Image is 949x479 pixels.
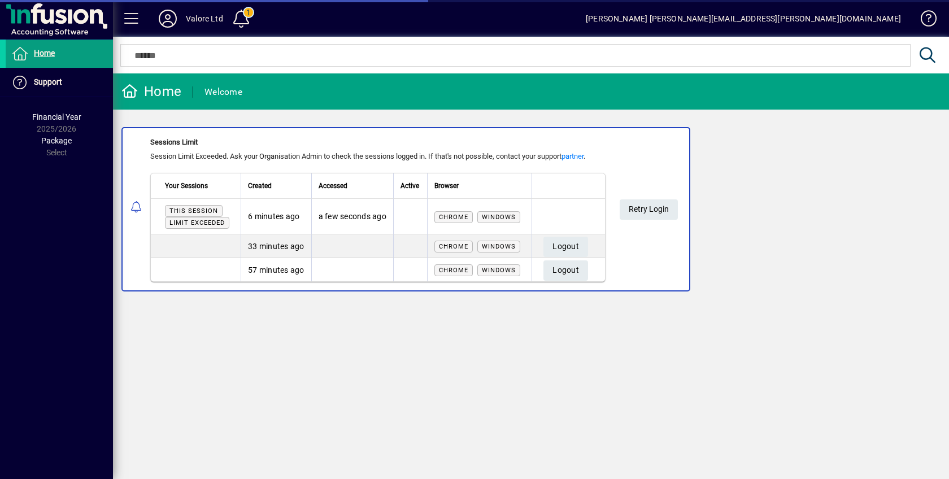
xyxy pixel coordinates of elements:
td: 6 minutes ago [241,199,311,234]
span: Created [248,180,272,192]
span: Limit exceeded [169,219,225,227]
span: Chrome [439,267,468,274]
span: Chrome [439,214,468,221]
div: Home [121,82,181,101]
span: Logout [552,261,579,280]
td: a few seconds ago [311,199,393,234]
div: Valore Ltd [186,10,223,28]
span: Windows [482,214,516,221]
span: Your Sessions [165,180,208,192]
td: 57 minutes ago [241,258,311,281]
a: partner [561,152,584,160]
div: [PERSON_NAME] [PERSON_NAME][EMAIL_ADDRESS][PERSON_NAME][DOMAIN_NAME] [586,10,901,28]
span: Logout [552,237,579,256]
button: Profile [150,8,186,29]
span: Active [401,180,419,192]
span: Windows [482,243,516,250]
button: Logout [543,260,588,281]
td: 33 minutes ago [241,234,311,258]
a: Support [6,68,113,97]
span: Package [41,136,72,145]
app-alert-notification-menu-item: Sessions Limit [113,127,949,291]
button: Logout [543,237,588,257]
span: Home [34,49,55,58]
span: Accessed [319,180,347,192]
span: Support [34,77,62,86]
span: Browser [434,180,459,192]
button: Retry Login [620,199,678,220]
span: This session [169,207,218,215]
span: Retry Login [629,200,669,219]
a: Knowledge Base [912,2,935,39]
div: Session Limit Exceeded. Ask your Organisation Admin to check the sessions logged in. If that's no... [150,151,606,162]
span: Financial Year [32,112,81,121]
span: Chrome [439,243,468,250]
span: Windows [482,267,516,274]
div: Welcome [204,83,242,101]
div: Sessions Limit [150,137,606,148]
